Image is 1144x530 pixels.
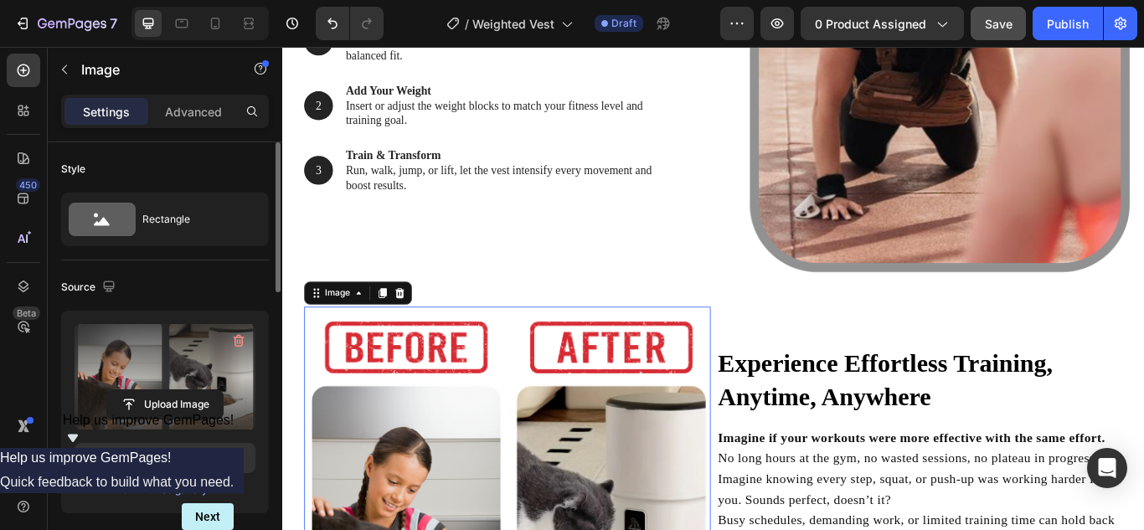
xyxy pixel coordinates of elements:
p: Image [81,59,224,80]
span: Help us improve GemPages! [63,413,234,427]
div: Open Intercom Messenger [1087,448,1127,488]
p: 3 [27,136,57,153]
div: Background Image [25,52,59,85]
button: Publish [1033,7,1103,40]
p: 7 [110,13,117,33]
button: 7 [7,7,125,40]
div: Beta [13,306,40,320]
div: Publish [1047,15,1089,33]
p: Advanced [165,103,222,121]
h2: Experience Effortless Training, Anytime, Anywhere [506,349,980,429]
strong: Imagine if your workouts were more effective with the same effort. [508,447,959,464]
div: Image [46,280,82,295]
div: Background Image [25,127,59,161]
p: Insert or adjust the weight blocks to match your fitness level and training goal. [74,60,461,95]
iframe: Design area [282,47,1144,530]
div: Rectangle [142,200,245,239]
span: Draft [611,16,636,31]
button: Upload Image [106,389,224,419]
strong: Add Your Weight [74,44,173,58]
strong: Train & Transform [74,119,184,133]
span: 0 product assigned [815,15,926,33]
p: Settings [83,103,130,121]
p: 2 [27,60,57,78]
div: Style [61,162,85,177]
button: 0 product assigned [801,7,964,40]
div: Source [61,276,119,299]
span: / [465,15,469,33]
p: Run, walk, jump, or lift, let the vest intensify every movement and boost results. [74,136,461,171]
button: Show survey - Help us improve GemPages! [63,413,234,448]
span: Weighted Vest [472,15,554,33]
span: Save [985,17,1013,31]
button: Save [971,7,1026,40]
div: 450 [16,178,40,192]
div: Undo/Redo [316,7,384,40]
